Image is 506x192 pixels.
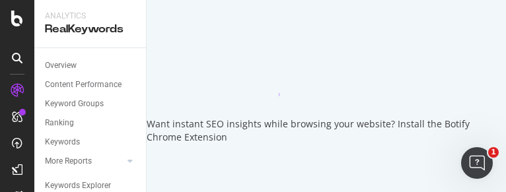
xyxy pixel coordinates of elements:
[488,147,499,158] span: 1
[45,97,104,111] div: Keyword Groups
[45,97,137,111] a: Keyword Groups
[45,59,77,73] div: Overview
[45,59,137,73] a: Overview
[45,116,74,130] div: Ranking
[279,49,374,96] div: animation
[45,116,137,130] a: Ranking
[45,154,92,168] div: More Reports
[45,135,137,149] a: Keywords
[45,135,80,149] div: Keywords
[45,78,137,92] a: Content Performance
[45,11,135,22] div: Analytics
[45,78,122,92] div: Content Performance
[45,22,135,37] div: RealKeywords
[45,154,124,168] a: More Reports
[461,147,493,179] iframe: Intercom live chat
[147,117,506,144] div: Want instant SEO insights while browsing your website? Install the Botify Chrome Extension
